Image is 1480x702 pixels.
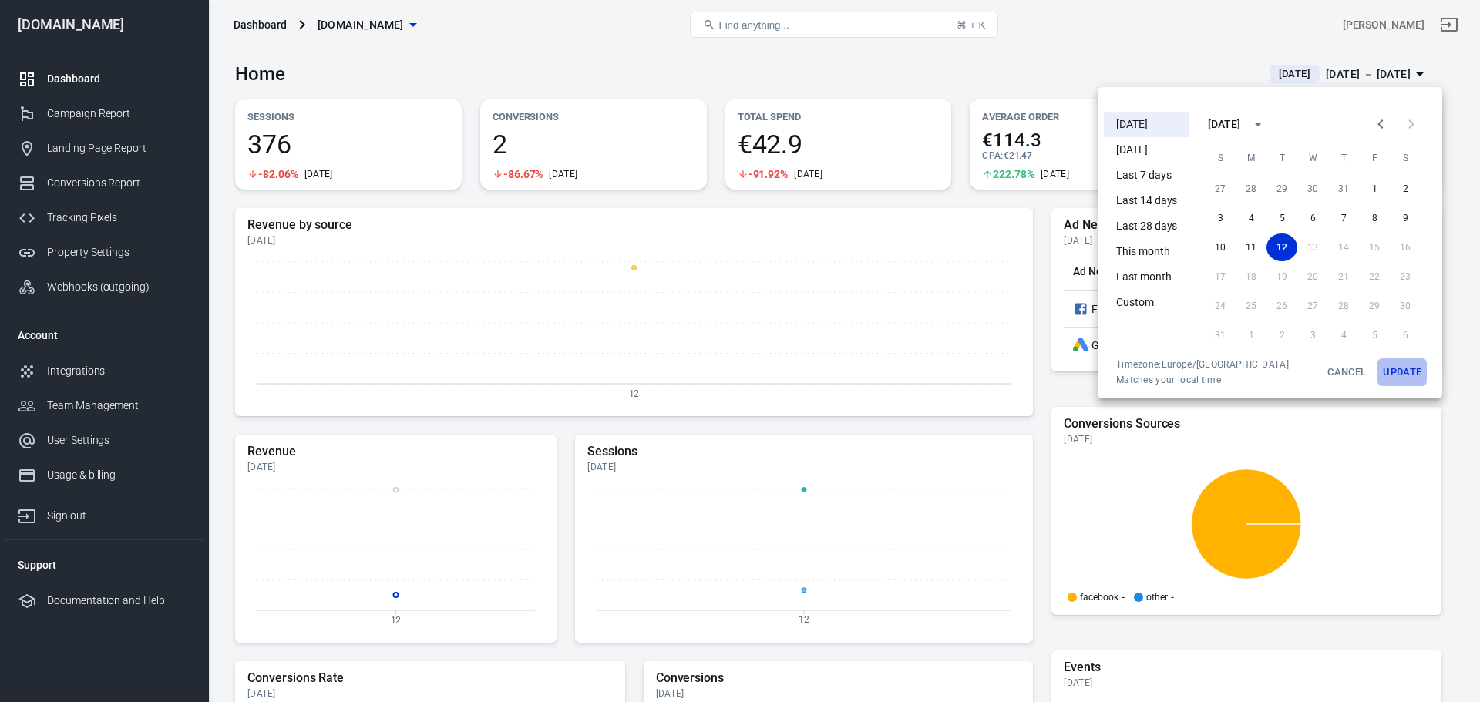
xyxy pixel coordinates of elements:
button: 2 [1390,175,1421,203]
button: 3 [1205,204,1236,232]
button: Update [1377,358,1427,386]
div: [DATE] [1208,116,1240,133]
button: 11 [1236,233,1266,261]
span: Sunday [1206,143,1234,173]
button: 28 [1236,175,1266,203]
button: 9 [1390,204,1421,232]
button: 5 [1266,204,1297,232]
button: 7 [1328,204,1359,232]
li: [DATE] [1104,112,1189,137]
span: Tuesday [1268,143,1296,173]
li: [DATE] [1104,137,1189,163]
div: Timezone: Europe/[GEOGRAPHIC_DATA] [1116,358,1289,371]
button: 30 [1297,175,1328,203]
button: 4 [1236,204,1266,232]
button: 29 [1266,175,1297,203]
li: Last 14 days [1104,188,1189,213]
button: Cancel [1322,358,1371,386]
button: Previous month [1365,109,1396,139]
span: Friday [1361,143,1388,173]
span: Monday [1237,143,1265,173]
li: Last month [1104,264,1189,290]
button: calendar view is open, switch to year view [1245,111,1271,137]
li: Last 7 days [1104,163,1189,188]
button: 27 [1205,175,1236,203]
span: Saturday [1391,143,1419,173]
li: Last 28 days [1104,213,1189,239]
button: 10 [1205,233,1236,261]
span: Thursday [1330,143,1357,173]
button: 8 [1359,204,1390,232]
button: 12 [1266,233,1297,261]
button: 6 [1297,204,1328,232]
li: Custom [1104,290,1189,315]
span: Matches your local time [1116,374,1289,386]
button: 1 [1359,175,1390,203]
li: This month [1104,239,1189,264]
span: Wednesday [1299,143,1327,173]
button: 31 [1328,175,1359,203]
